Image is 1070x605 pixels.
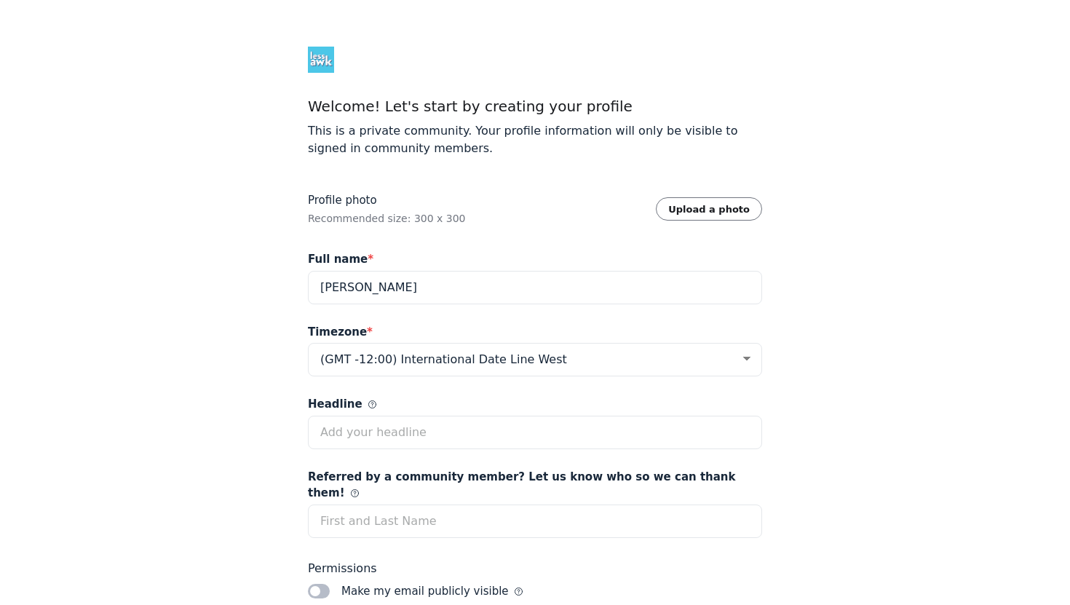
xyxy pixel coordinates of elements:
span: Referred by a community member? Let us know who so we can thank them! [308,469,762,502]
div: Recommended size: 300 x 300 [308,211,466,226]
button: Upload a photo [656,197,762,221]
span: Permissions [308,561,762,576]
span: Full name [308,251,373,268]
span: Timezone [308,324,373,341]
h1: Welcome! Let's start by creating your profile [308,96,762,116]
p: This is a private community. Your profile information will only be visible to signed in community... [308,122,762,157]
input: First and Last Name [308,505,762,538]
label: Profile photo [308,192,466,209]
span: Make my email publicly visible [341,583,523,600]
span: Headline [308,396,376,413]
img: Less Awkward Hub [308,47,334,73]
input: Add your headline [308,416,762,449]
